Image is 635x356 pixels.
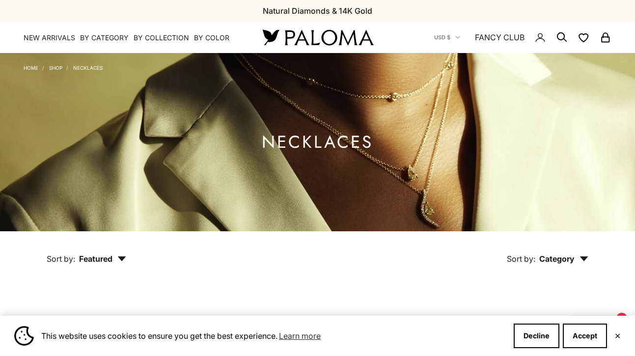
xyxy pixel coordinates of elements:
[262,136,373,148] h1: Necklaces
[614,333,621,339] button: Close
[41,329,506,343] span: This website uses cookies to ensure you get the best experience.
[24,33,75,43] a: NEW ARRIVALS
[563,324,607,348] button: Accept
[134,33,189,43] summary: By Collection
[24,65,38,71] a: Home
[539,254,588,264] span: Category
[14,326,34,346] img: Cookie banner
[434,33,450,42] span: USD $
[79,254,126,264] span: Featured
[434,22,611,53] nav: Secondary navigation
[484,231,611,273] button: Sort by: Category
[277,329,322,343] a: Learn more
[194,33,229,43] summary: By Color
[80,33,129,43] summary: By Category
[47,254,75,264] span: Sort by:
[24,33,239,43] nav: Primary navigation
[24,63,103,71] nav: Breadcrumb
[434,33,460,42] button: USD $
[24,231,149,273] button: Sort by: Featured
[73,65,103,71] a: Necklaces
[263,4,372,17] p: Natural Diamonds & 14K Gold
[514,324,559,348] button: Decline
[507,254,535,264] span: Sort by:
[475,31,525,44] a: FANCY CLUB
[49,65,62,71] a: Shop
